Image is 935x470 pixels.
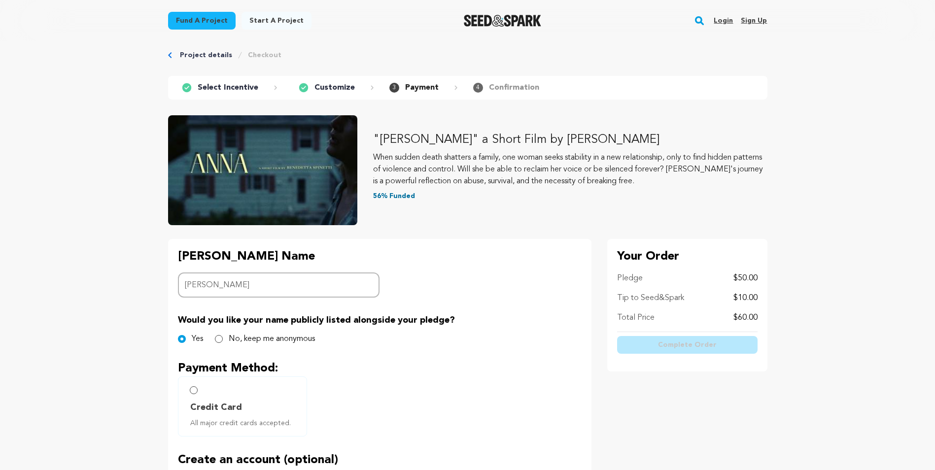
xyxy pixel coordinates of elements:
[464,15,541,27] a: Seed&Spark Homepage
[464,15,541,27] img: Seed&Spark Logo Dark Mode
[190,401,242,414] span: Credit Card
[314,82,355,94] p: Customize
[178,452,582,468] p: Create an account (optional)
[242,12,312,30] a: Start a project
[192,333,203,345] label: Yes
[178,361,582,376] p: Payment Method:
[168,115,357,225] img: "ANNA" a Short Film by Benedetta Spinetti image
[190,418,299,428] span: All major credit cards accepted.
[658,340,717,350] span: Complete Order
[180,50,232,60] a: Project details
[389,83,399,93] span: 3
[617,312,655,324] p: Total Price
[198,82,258,94] p: Select Incentive
[617,272,643,284] p: Pledge
[373,191,767,201] p: 56% Funded
[178,249,380,265] p: [PERSON_NAME] Name
[373,152,767,187] p: When sudden death shatters a family, one woman seeks stability in a new relationship, only to fin...
[405,82,439,94] p: Payment
[178,272,380,298] input: Backer Name
[733,272,758,284] p: $50.00
[733,312,758,324] p: $60.00
[617,336,758,354] button: Complete Order
[473,83,483,93] span: 4
[229,333,315,345] label: No, keep me anonymous
[733,292,758,304] p: $10.00
[617,249,758,265] p: Your Order
[178,313,582,327] p: Would you like your name publicly listed alongside your pledge?
[168,50,767,60] div: Breadcrumb
[617,292,684,304] p: Tip to Seed&Spark
[248,50,281,60] a: Checkout
[714,13,733,29] a: Login
[168,12,236,30] a: Fund a project
[489,82,539,94] p: Confirmation
[741,13,767,29] a: Sign up
[373,132,767,148] p: "[PERSON_NAME]" a Short Film by [PERSON_NAME]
